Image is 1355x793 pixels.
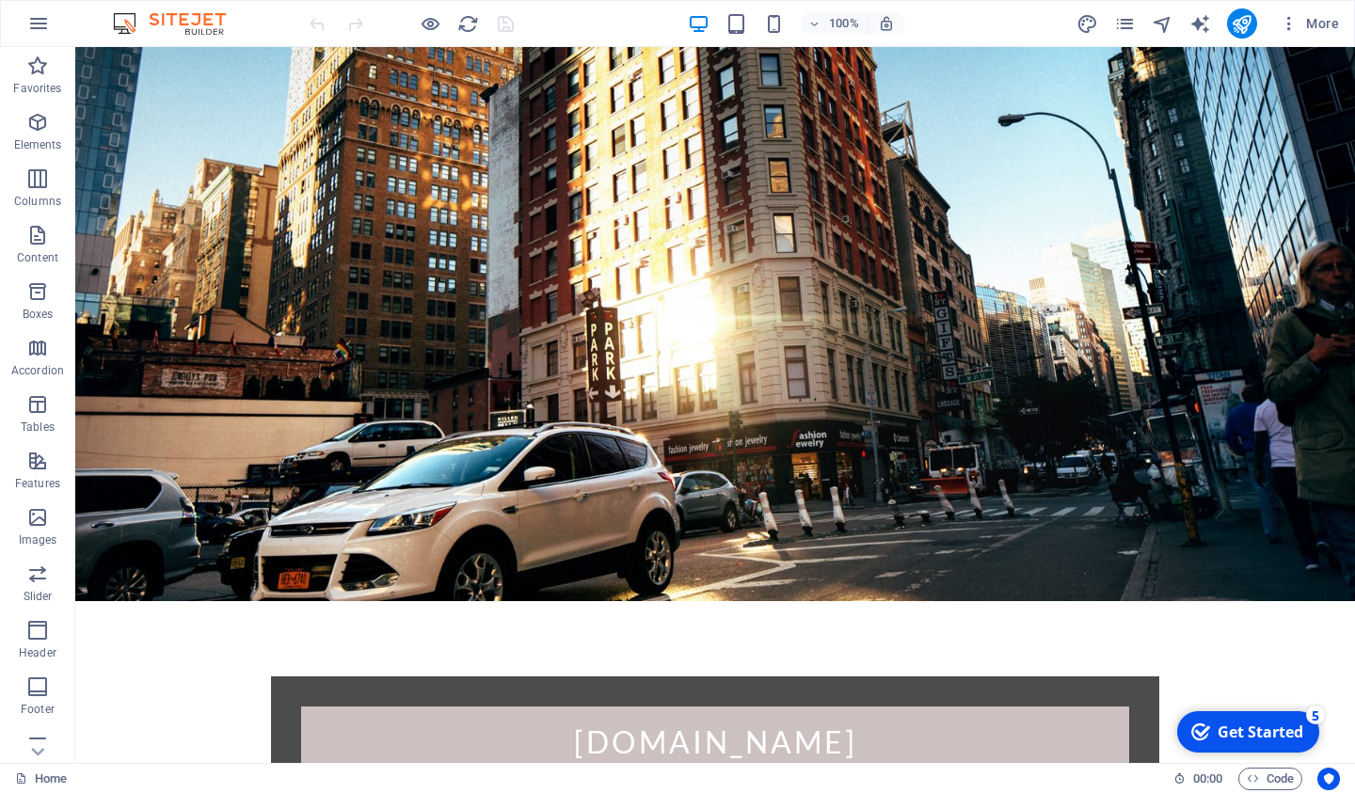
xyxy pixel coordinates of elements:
[15,768,67,790] a: Click to cancel selection. Double-click to open Pages
[1152,12,1174,35] button: navigator
[1206,771,1209,785] span: :
[456,12,479,35] button: reload
[14,194,61,209] p: Columns
[19,645,56,660] p: Header
[139,2,158,21] div: 5
[829,12,859,35] h6: 100%
[24,589,53,604] p: Slider
[15,476,60,491] p: Features
[108,12,249,35] img: Editor Logo
[1231,13,1252,35] i: Publish
[19,532,57,547] p: Images
[1173,768,1223,790] h6: Session time
[1317,768,1340,790] button: Usercentrics
[1076,13,1098,35] i: Design (Ctrl+Alt+Y)
[419,12,441,35] button: Click here to leave preview mode and continue editing
[1076,12,1099,35] button: design
[1189,13,1211,35] i: AI Writer
[14,137,62,152] p: Elements
[1152,13,1173,35] i: Navigator
[13,81,61,96] p: Favorites
[51,18,136,39] div: Get Started
[11,363,64,378] p: Accordion
[457,13,479,35] i: Reload page
[10,8,152,49] div: Get Started 5 items remaining, 0% complete
[21,702,55,717] p: Footer
[1189,12,1212,35] button: text_generator
[21,420,55,435] p: Tables
[801,12,868,35] button: 100%
[23,307,54,322] p: Boxes
[1280,14,1339,33] span: More
[1114,12,1137,35] button: pages
[1247,768,1294,790] span: Code
[878,15,895,32] i: On resize automatically adjust zoom level to fit chosen device.
[1193,768,1222,790] span: 00 00
[17,250,58,265] p: Content
[1238,768,1302,790] button: Code
[1227,8,1257,39] button: publish
[1272,8,1347,39] button: More
[1114,13,1136,35] i: Pages (Ctrl+Alt+S)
